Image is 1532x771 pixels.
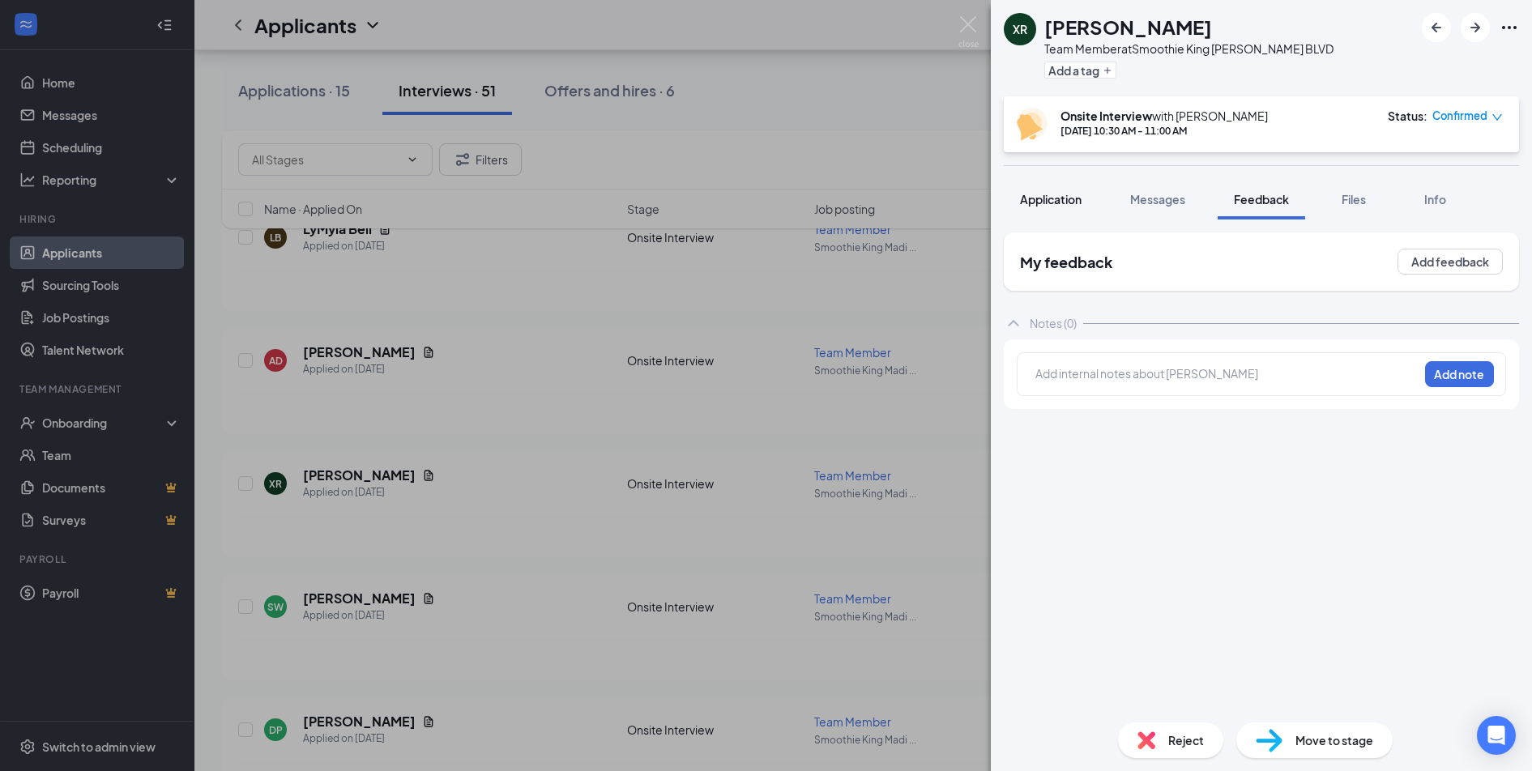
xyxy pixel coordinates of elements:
svg: ArrowRight [1466,18,1485,37]
h1: [PERSON_NAME] [1044,13,1212,40]
span: down [1491,112,1503,123]
span: Files [1342,192,1366,207]
svg: ArrowLeftNew [1427,18,1446,37]
span: Messages [1130,192,1185,207]
h2: My feedback [1020,252,1112,272]
button: ArrowLeftNew [1422,13,1451,42]
div: XR [1013,21,1027,37]
svg: ChevronUp [1004,313,1023,333]
span: Move to stage [1295,731,1373,749]
button: Add feedback [1398,249,1503,275]
svg: Plus [1103,66,1112,75]
span: Application [1020,192,1082,207]
div: with [PERSON_NAME] [1060,108,1268,124]
svg: Ellipses [1500,18,1519,37]
span: Reject [1168,731,1204,749]
button: ArrowRight [1461,13,1490,42]
span: Feedback [1234,192,1289,207]
div: Status : [1388,108,1427,124]
button: Add note [1425,361,1494,387]
div: Team Member at Smoothie King [PERSON_NAME] BLVD [1044,40,1334,57]
b: Onsite Interview [1060,109,1152,123]
div: Notes (0) [1030,315,1077,331]
span: Info [1424,192,1446,207]
div: [DATE] 10:30 AM - 11:00 AM [1060,124,1268,138]
div: Open Intercom Messenger [1477,716,1516,755]
button: PlusAdd a tag [1044,62,1116,79]
span: Confirmed [1432,108,1487,124]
